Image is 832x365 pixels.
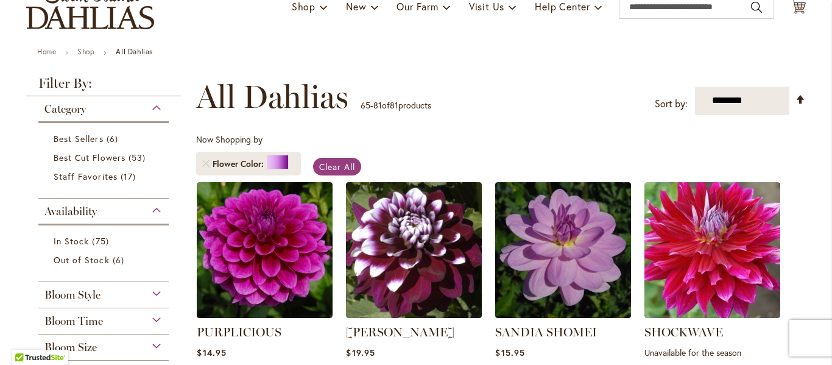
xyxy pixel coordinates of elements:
[346,325,454,339] a: [PERSON_NAME]
[54,152,125,163] span: Best Cut Flowers
[116,47,153,56] strong: All Dahlias
[113,253,127,266] span: 6
[495,182,631,318] img: SANDIA SHOMEI
[495,309,631,321] a: SANDIA SHOMEI
[44,102,86,116] span: Category
[107,132,121,145] span: 6
[197,309,333,321] a: PURPLICIOUS
[313,158,361,175] a: Clear All
[44,288,100,302] span: Bloom Style
[197,325,281,339] a: PURPLICIOUS
[655,93,688,115] label: Sort by:
[495,325,597,339] a: SANDIA SHOMEI
[202,160,210,168] a: Remove Flower Color Purple
[129,151,149,164] span: 53
[77,47,94,56] a: Shop
[346,309,482,321] a: Ryan C
[644,347,780,358] p: Unavailable for the season
[9,322,43,356] iframe: Launch Accessibility Center
[54,235,157,247] a: In Stock 75
[644,325,723,339] a: SHOCKWAVE
[644,182,780,318] img: Shockwave
[54,253,157,266] a: Out of Stock 6
[361,99,370,111] span: 65
[54,133,104,144] span: Best Sellers
[44,205,97,218] span: Availability
[26,77,181,96] strong: Filter By:
[213,158,267,170] span: Flower Color
[197,182,333,318] img: PURPLICIOUS
[644,309,780,321] a: Shockwave
[92,235,111,247] span: 75
[390,99,398,111] span: 81
[197,347,226,358] span: $14.95
[54,132,157,145] a: Best Sellers
[54,151,157,164] a: Best Cut Flowers
[346,182,482,318] img: Ryan C
[495,347,524,358] span: $15.95
[44,314,103,328] span: Bloom Time
[54,170,157,183] a: Staff Favorites
[196,79,348,115] span: All Dahlias
[54,171,118,182] span: Staff Favorites
[37,47,56,56] a: Home
[44,341,97,354] span: Bloom Size
[54,254,110,266] span: Out of Stock
[54,235,89,247] span: In Stock
[319,161,355,172] span: Clear All
[361,96,431,115] p: - of products
[196,133,263,145] span: Now Shopping by
[346,347,375,358] span: $19.95
[121,170,139,183] span: 17
[373,99,382,111] span: 81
